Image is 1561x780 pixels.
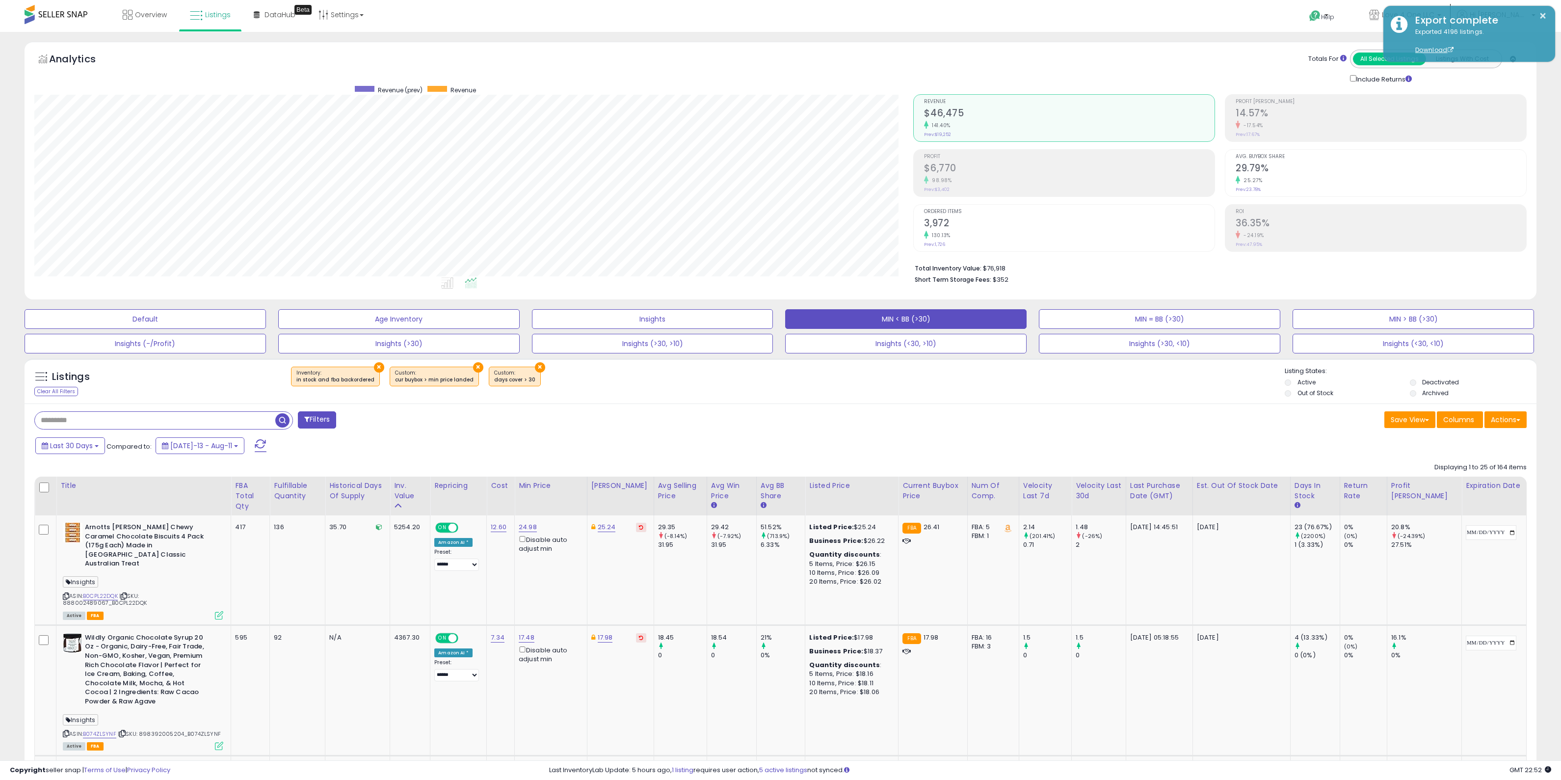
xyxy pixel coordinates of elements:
div: 31.95 [711,540,756,549]
button: Insights (<30, >10) [785,334,1027,353]
div: 10 Items, Price: $26.09 [809,568,891,577]
a: Privacy Policy [127,765,170,775]
span: Insights [63,576,98,588]
small: FBA [902,633,921,644]
div: [DATE] 14:45:51 [1130,523,1185,532]
div: Preset: [434,549,479,571]
div: Num of Comp. [972,481,1015,501]
b: Short Term Storage Fees: [915,275,991,284]
div: 27.51% [1391,540,1461,549]
button: × [535,362,545,373]
span: $352 [993,275,1008,284]
div: FBM: 1 [972,532,1011,540]
label: Active [1297,378,1316,386]
span: Ordered Items [924,209,1215,215]
div: 0 [1076,651,1125,660]
div: 5 Items, Price: $26.15 [809,560,891,568]
span: 2025-09-12 22:52 GMT [1509,765,1551,775]
div: seller snap | | [10,766,170,775]
span: Revenue (prev) [378,86,423,94]
div: 10 Items, Price: $18.11 [809,679,891,688]
small: 141.40% [928,122,951,129]
div: Return Rate [1344,481,1383,501]
button: Insights (<30, <10) [1293,334,1534,353]
div: 18.54 [711,633,756,642]
button: × [374,362,384,373]
h2: 36.35% [1236,217,1526,231]
span: Last 30 Days [50,441,93,451]
p: [DATE] [1197,523,1283,532]
div: 35.70 [329,523,382,532]
div: in stock and fba backordered [296,377,374,383]
div: Est. Out Of Stock Date [1197,481,1286,491]
div: $26.22 [809,537,891,545]
div: Export complete [1408,13,1548,27]
div: Avg Selling Price [658,481,703,501]
li: $76,918 [915,262,1519,273]
div: 1.5 [1023,633,1071,642]
div: Title [60,481,227,491]
small: -17.54% [1240,122,1263,129]
div: Min Price [519,481,582,491]
b: Quantity discounts [809,660,880,670]
span: OFF [457,634,473,642]
div: 0% [1391,651,1461,660]
div: 16.1% [1391,633,1461,642]
a: 24.98 [519,522,537,532]
small: 25.27% [1240,177,1262,184]
div: $18.37 [809,647,891,656]
small: Prev: 23.78% [1236,187,1261,192]
div: Tooltip anchor [294,5,312,15]
div: Last Purchase Date (GMT) [1130,481,1189,501]
h2: 14.57% [1236,108,1526,121]
div: FBA: 16 [972,633,1011,642]
b: Business Price: [809,536,863,545]
div: Inv. value [394,481,426,501]
span: Compared to: [106,442,152,451]
button: Insights [532,309,773,329]
span: Overview [135,10,167,20]
div: Amazon AI * [434,648,473,657]
div: 2 [1076,540,1125,549]
div: 0.71 [1023,540,1071,549]
div: 1.48 [1076,523,1125,532]
span: | SKU: 888002489067_B0CPL22DQK [63,592,147,607]
span: All listings currently available for purchase on Amazon [63,742,85,751]
a: 1 listing [672,765,693,775]
div: 20.8% [1391,523,1461,532]
div: N/A [329,633,382,642]
span: 26.41 [924,522,940,532]
span: Profit [924,154,1215,160]
b: Arnotts [PERSON_NAME] Chewy Caramel Chocolate Biscuits 4 Pack (175g Each) Made in [GEOGRAPHIC_DAT... [85,523,204,571]
div: 417 [235,523,262,532]
div: Listed Price [809,481,894,491]
span: 17.98 [924,633,939,642]
small: Prev: 17.67% [1236,132,1260,137]
small: (713.9%) [767,532,790,540]
div: Avg BB Share [761,481,801,501]
div: : [809,550,891,559]
a: 5 active listings [759,765,807,775]
div: [DATE] 05:18:55 [1130,633,1185,642]
div: 6.33% [761,540,805,549]
div: 0 [711,651,756,660]
span: DataHub [265,10,295,20]
div: 31.95 [658,540,707,549]
small: Prev: 47.95% [1236,242,1262,247]
div: 18.45 [658,633,707,642]
a: B074ZLSYNF [83,730,116,738]
b: Wildly Organic Chocolate Syrup 20 Oz - Organic, Dairy-Free, Fair Trade, Non-GMO, Kosher, Vegan, P... [85,633,204,709]
small: FBA [902,523,921,534]
button: Insights (>30) [278,334,520,353]
a: 17.98 [598,633,613,643]
h5: Analytics [49,52,115,68]
span: Inventory : [296,369,374,384]
div: 0% [1344,633,1387,642]
div: FBA Total Qty [235,481,265,511]
h2: 29.79% [1236,162,1526,176]
button: Last 30 Days [35,437,105,454]
img: 51ZVi-j81LL._SL40_.jpg [63,523,82,542]
span: Profit [PERSON_NAME] [1236,99,1526,105]
div: 2.14 [1023,523,1071,532]
span: Columns [1443,415,1474,425]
